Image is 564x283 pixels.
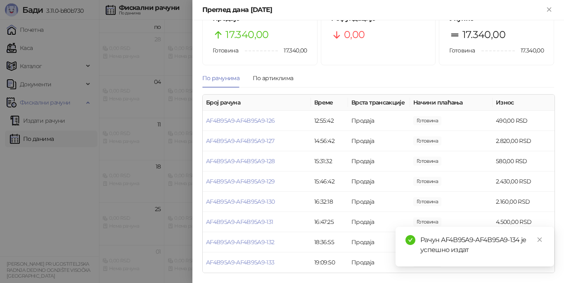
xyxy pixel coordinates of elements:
[493,212,555,232] td: 4.500,00 RSD
[493,131,555,151] td: 2.820,00 RSD
[410,95,493,111] th: Начини плаћања
[535,235,544,244] a: Close
[413,197,441,206] span: 2.160,00
[206,157,275,165] a: AF4B95A9-AF4B95A9-128
[544,5,554,15] button: Close
[413,157,441,166] span: 580,00
[449,47,475,54] span: Готовина
[202,74,239,83] div: По рачунима
[206,117,275,124] a: AF4B95A9-AF4B95A9-126
[206,198,275,205] a: AF4B95A9-AF4B95A9-130
[348,212,410,232] td: Продаја
[344,27,365,43] span: 0,00
[213,47,238,54] span: Готовина
[537,237,543,243] span: close
[493,111,555,131] td: 490,00 RSD
[206,218,273,226] a: AF4B95A9-AF4B95A9-131
[413,177,441,186] span: 2.430,00
[206,259,275,266] a: AF4B95A9-AF4B95A9-133
[348,232,410,252] td: Продаја
[278,46,307,55] span: 17.340,00
[348,131,410,151] td: Продаја
[413,217,441,226] span: 4.500,00
[413,116,441,125] span: 490,00
[348,252,410,273] td: Продаја
[311,171,348,192] td: 15:46:42
[348,95,410,111] th: Врста трансакције
[493,192,555,212] td: 2.160,00 RSD
[311,95,348,111] th: Време
[206,238,275,246] a: AF4B95A9-AF4B95A9-132
[311,131,348,151] td: 14:56:42
[348,192,410,212] td: Продаја
[203,95,311,111] th: Број рачуна
[311,111,348,131] td: 12:55:42
[493,151,555,171] td: 580,00 RSD
[462,27,505,43] span: 17.340,00
[206,178,275,185] a: AF4B95A9-AF4B95A9-129
[515,46,544,55] span: 17.340,00
[348,171,410,192] td: Продаја
[420,235,544,255] div: Рачун AF4B95A9-AF4B95A9-134 је успешно издат
[253,74,293,83] div: По артиклима
[348,151,410,171] td: Продаја
[348,111,410,131] td: Продаја
[202,5,544,15] div: Преглед дана [DATE]
[225,27,268,43] span: 17.340,00
[311,232,348,252] td: 18:36:55
[311,212,348,232] td: 16:47:25
[206,137,275,145] a: AF4B95A9-AF4B95A9-127
[311,252,348,273] td: 19:09:50
[311,192,348,212] td: 16:32:18
[493,171,555,192] td: 2.430,00 RSD
[413,136,441,145] span: 2.820,00
[493,95,555,111] th: Износ
[311,151,348,171] td: 15:31:32
[405,235,415,245] span: check-circle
